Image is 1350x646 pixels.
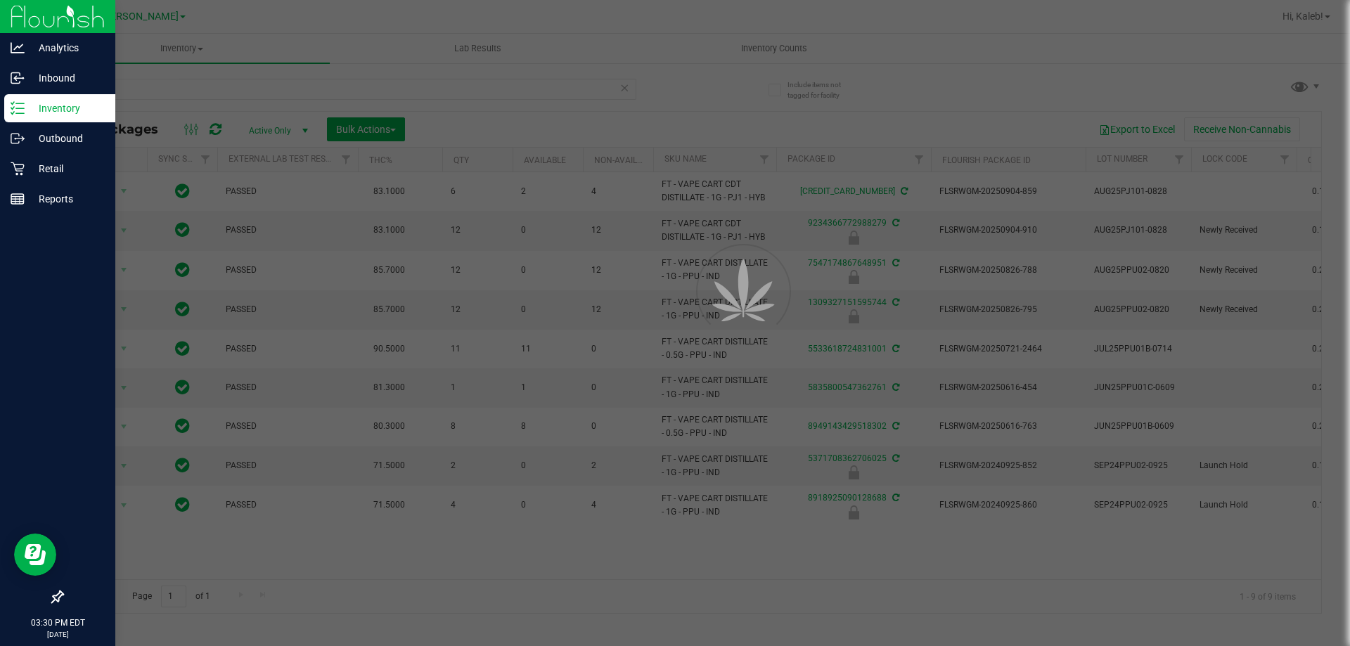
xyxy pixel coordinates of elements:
[25,190,109,207] p: Reports
[11,192,25,206] inline-svg: Reports
[11,162,25,176] inline-svg: Retail
[25,160,109,177] p: Retail
[25,100,109,117] p: Inventory
[25,70,109,86] p: Inbound
[6,616,109,629] p: 03:30 PM EDT
[25,39,109,56] p: Analytics
[11,101,25,115] inline-svg: Inventory
[14,534,56,576] iframe: Resource center
[6,629,109,640] p: [DATE]
[11,131,25,146] inline-svg: Outbound
[11,71,25,85] inline-svg: Inbound
[11,41,25,55] inline-svg: Analytics
[25,130,109,147] p: Outbound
